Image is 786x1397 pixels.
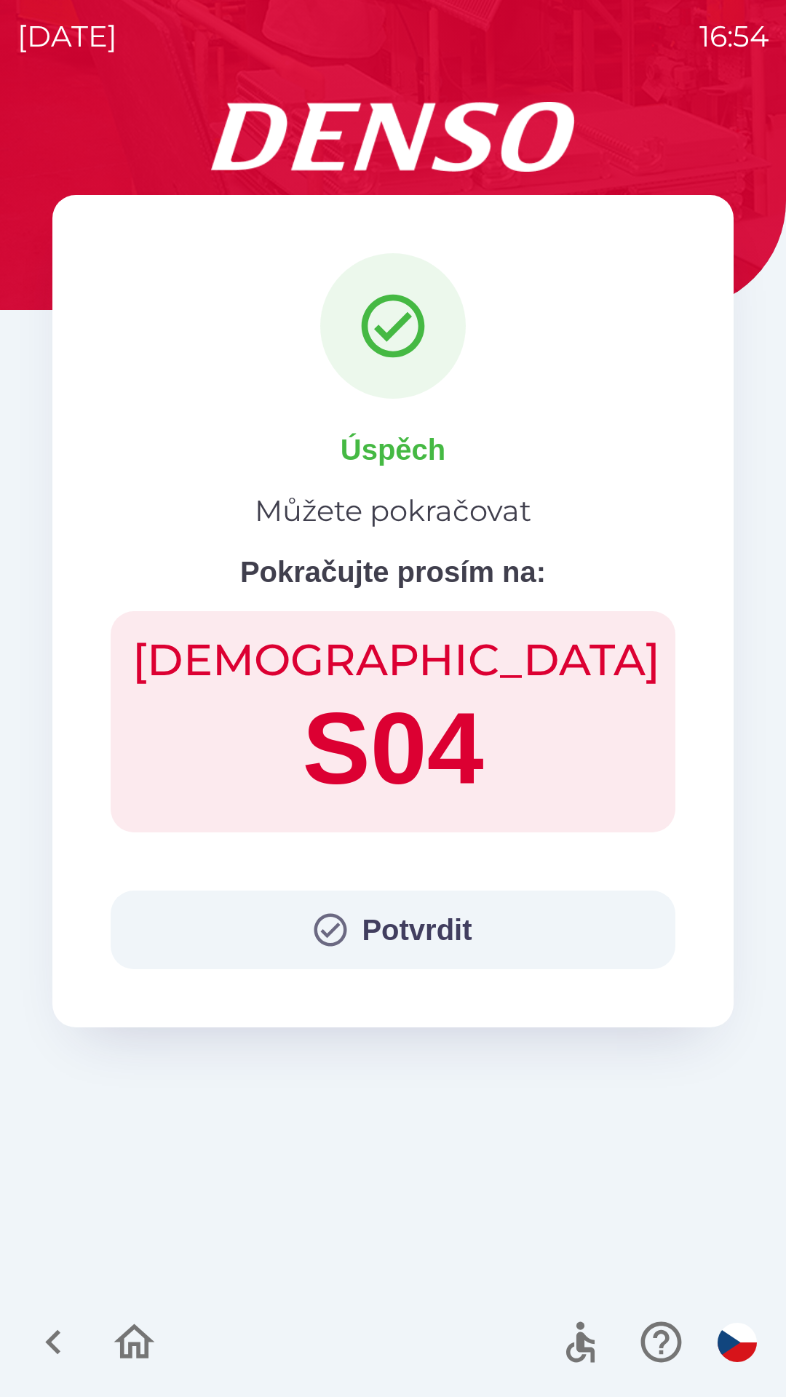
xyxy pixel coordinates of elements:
p: Pokračujte prosím na: [240,550,546,594]
img: cs flag [718,1323,757,1362]
button: Potvrdit [111,891,675,969]
p: [DATE] [17,15,117,58]
p: Můžete pokračovat [255,489,531,533]
h2: [DEMOGRAPHIC_DATA] [132,633,654,687]
p: Úspěch [341,428,446,471]
h1: S04 [132,687,654,811]
p: 16:54 [699,15,769,58]
img: Logo [52,102,734,172]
